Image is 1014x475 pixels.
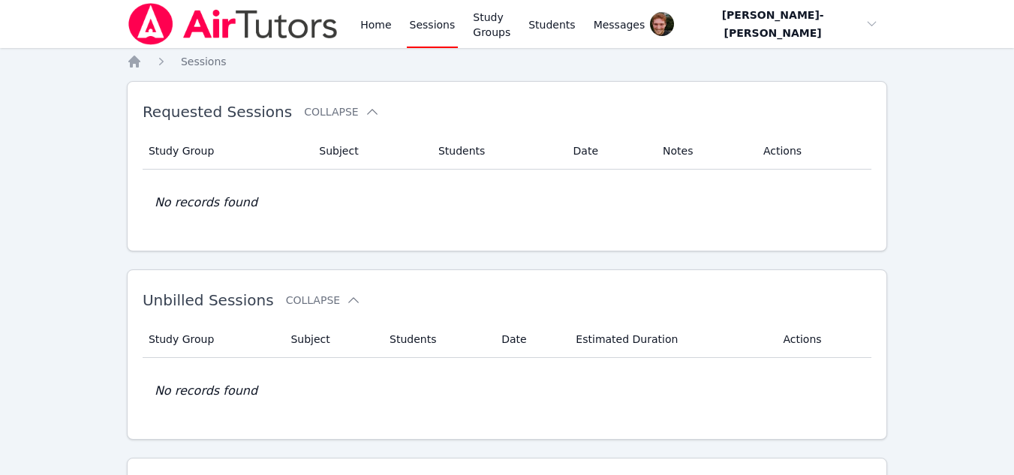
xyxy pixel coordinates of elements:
[754,133,871,170] th: Actions
[143,133,310,170] th: Study Group
[127,3,339,45] img: Air Tutors
[774,321,871,358] th: Actions
[143,291,274,309] span: Unbilled Sessions
[564,133,654,170] th: Date
[304,104,379,119] button: Collapse
[143,321,282,358] th: Study Group
[286,293,361,308] button: Collapse
[143,103,292,121] span: Requested Sessions
[381,321,492,358] th: Students
[127,54,887,69] nav: Breadcrumb
[181,56,227,68] span: Sessions
[310,133,429,170] th: Subject
[594,17,645,32] span: Messages
[492,321,567,358] th: Date
[567,321,774,358] th: Estimated Duration
[143,358,871,424] td: No records found
[143,170,871,236] td: No records found
[429,133,564,170] th: Students
[281,321,381,358] th: Subject
[654,133,754,170] th: Notes
[181,54,227,69] a: Sessions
